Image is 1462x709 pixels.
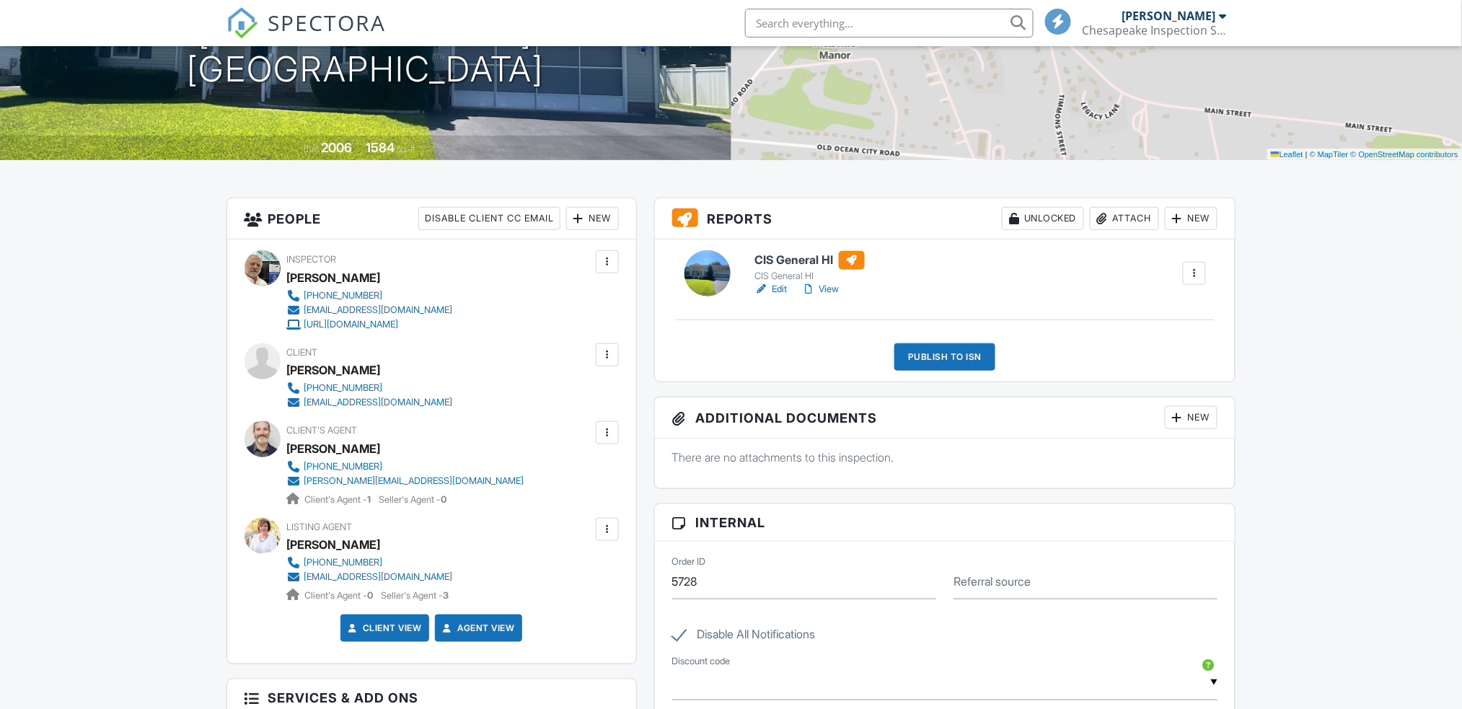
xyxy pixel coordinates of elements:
span: Client's Agent [287,425,358,436]
a: [PERSON_NAME] [287,438,381,459]
a: [PERSON_NAME] [287,534,381,555]
a: CIS General HI CIS General HI [754,251,865,283]
div: Unlocked [1002,207,1084,230]
span: Inspector [287,254,337,265]
a: Client View [345,621,422,635]
a: [EMAIL_ADDRESS][DOMAIN_NAME] [287,570,453,584]
span: Listing Agent [287,521,353,532]
a: [PHONE_NUMBER] [287,459,524,474]
a: [PERSON_NAME][EMAIL_ADDRESS][DOMAIN_NAME] [287,474,524,488]
h6: CIS General HI [754,251,865,270]
span: | [1305,150,1308,159]
div: Chesapeake Inspection Services [1083,23,1227,38]
a: View [801,282,839,296]
div: New [566,207,619,230]
label: Referral source [954,573,1031,589]
div: [PHONE_NUMBER] [304,382,383,394]
strong: 0 [441,494,447,505]
h3: Additional Documents [655,397,1236,439]
img: The Best Home Inspection Software - Spectora [226,7,258,39]
div: 2006 [321,140,352,155]
span: sq. ft. [397,144,417,154]
div: New [1165,406,1217,429]
div: [EMAIL_ADDRESS][DOMAIN_NAME] [304,304,453,316]
a: © MapTiler [1310,150,1349,159]
strong: 0 [368,590,374,601]
a: [URL][DOMAIN_NAME] [287,317,453,332]
input: Search everything... [745,9,1034,38]
a: SPECTORA [226,19,387,50]
span: Built [303,144,319,154]
p: There are no attachments to this inspection. [672,449,1218,465]
div: 1584 [366,140,395,155]
span: Client's Agent - [305,494,374,505]
h3: Reports [655,198,1236,239]
a: Leaflet [1271,150,1303,159]
a: Edit [754,282,787,296]
div: [URL][DOMAIN_NAME] [304,319,399,330]
strong: 3 [444,590,449,601]
div: CIS General HI [754,270,865,282]
span: Seller's Agent - [382,590,449,601]
a: [PHONE_NUMBER] [287,289,453,303]
div: New [1165,207,1217,230]
div: [PERSON_NAME] [287,359,381,381]
div: Attach [1090,207,1159,230]
span: Seller's Agent - [379,494,447,505]
div: Publish to ISN [894,343,995,371]
div: [PERSON_NAME][EMAIL_ADDRESS][DOMAIN_NAME] [304,475,524,487]
span: Client [287,347,318,358]
span: SPECTORA [268,7,387,38]
h3: People [227,198,636,239]
label: Disable All Notifications [672,627,816,646]
strong: 1 [368,494,371,505]
a: Agent View [440,621,514,635]
h3: Internal [655,504,1236,542]
a: [PHONE_NUMBER] [287,555,453,570]
label: Discount code [672,655,731,668]
a: [EMAIL_ADDRESS][DOMAIN_NAME] [287,395,453,410]
div: [EMAIL_ADDRESS][DOMAIN_NAME] [304,571,453,583]
a: © OpenStreetMap contributors [1351,150,1458,159]
div: [PERSON_NAME] [287,267,381,289]
a: [PHONE_NUMBER] [287,381,453,395]
div: [PHONE_NUMBER] [304,557,383,568]
span: Client's Agent - [305,590,376,601]
div: [PERSON_NAME] [1122,9,1216,23]
div: [PHONE_NUMBER] [304,461,383,472]
a: [EMAIL_ADDRESS][DOMAIN_NAME] [287,303,453,317]
div: [EMAIL_ADDRESS][DOMAIN_NAME] [304,397,453,408]
div: [PHONE_NUMBER] [304,290,383,301]
label: Order ID [672,555,706,568]
h1: [STREET_ADDRESS] [GEOGRAPHIC_DATA] [187,13,545,89]
div: Disable Client CC Email [418,207,560,230]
